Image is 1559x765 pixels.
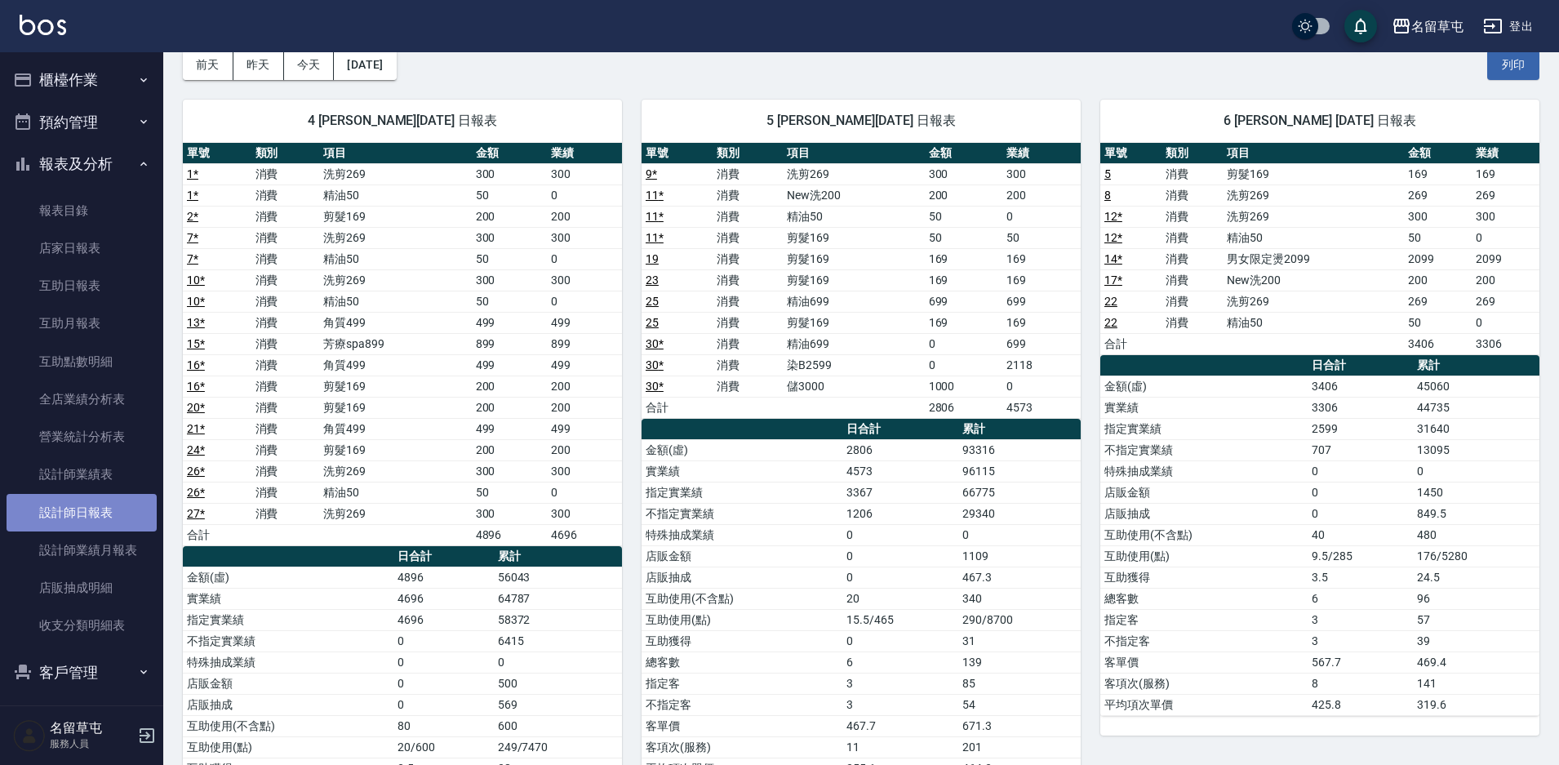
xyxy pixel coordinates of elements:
[1404,163,1472,185] td: 169
[958,439,1081,460] td: 93316
[1161,143,1223,164] th: 類別
[251,376,320,397] td: 消費
[7,267,157,305] a: 互助日報表
[713,163,784,185] td: 消費
[783,354,924,376] td: 染B2599
[1308,630,1413,652] td: 3
[1100,143,1539,355] table: a dense table
[7,229,157,267] a: 店家日報表
[1161,163,1223,185] td: 消費
[925,248,1003,269] td: 169
[925,163,1003,185] td: 300
[842,567,958,588] td: 0
[183,567,393,588] td: 金額(虛)
[393,609,493,630] td: 4696
[842,439,958,460] td: 2806
[925,143,1003,164] th: 金額
[251,482,320,503] td: 消費
[1104,167,1111,180] a: 5
[1002,248,1081,269] td: 169
[783,185,924,206] td: New洗200
[783,333,924,354] td: 精油699
[393,567,493,588] td: 4896
[1404,291,1472,312] td: 269
[1413,503,1539,524] td: 849.5
[1161,206,1223,227] td: 消費
[1308,588,1413,609] td: 6
[183,630,393,652] td: 不指定實業績
[1413,609,1539,630] td: 57
[1413,460,1539,482] td: 0
[1100,376,1308,397] td: 金額(虛)
[783,206,924,227] td: 精油50
[1161,227,1223,248] td: 消費
[251,354,320,376] td: 消費
[547,291,622,312] td: 0
[1100,460,1308,482] td: 特殊抽成業績
[251,227,320,248] td: 消費
[925,312,1003,333] td: 169
[1472,185,1539,206] td: 269
[393,546,493,567] th: 日合計
[642,482,842,503] td: 指定實業績
[1100,545,1308,567] td: 互助使用(點)
[783,248,924,269] td: 剪髮169
[958,630,1081,652] td: 31
[251,143,320,164] th: 類別
[547,163,622,185] td: 300
[1472,312,1539,333] td: 0
[251,163,320,185] td: 消費
[1472,227,1539,248] td: 0
[1100,630,1308,652] td: 不指定客
[1223,143,1403,164] th: 項目
[1404,206,1472,227] td: 300
[1161,269,1223,291] td: 消費
[1002,333,1081,354] td: 699
[1100,503,1308,524] td: 店販抽成
[1161,185,1223,206] td: 消費
[472,227,547,248] td: 300
[1100,397,1308,418] td: 實業績
[713,269,784,291] td: 消費
[319,418,472,439] td: 角質499
[1413,524,1539,545] td: 480
[1002,312,1081,333] td: 169
[713,376,784,397] td: 消費
[642,143,1081,419] table: a dense table
[925,269,1003,291] td: 169
[7,569,157,607] a: 店販抽成明細
[472,418,547,439] td: 499
[251,206,320,227] td: 消費
[472,333,547,354] td: 899
[642,439,842,460] td: 金額(虛)
[1100,588,1308,609] td: 總客數
[1413,567,1539,588] td: 24.5
[251,291,320,312] td: 消費
[842,524,958,545] td: 0
[1002,206,1081,227] td: 0
[472,397,547,418] td: 200
[1477,11,1539,42] button: 登出
[319,143,472,164] th: 項目
[547,460,622,482] td: 300
[1385,10,1470,43] button: 名留草屯
[925,291,1003,312] td: 699
[925,185,1003,206] td: 200
[1002,185,1081,206] td: 200
[472,503,547,524] td: 300
[783,376,924,397] td: 儲3000
[547,524,622,545] td: 4696
[472,143,547,164] th: 金額
[393,588,493,609] td: 4696
[251,418,320,439] td: 消費
[472,185,547,206] td: 50
[393,630,493,652] td: 0
[842,419,958,440] th: 日合計
[646,316,659,329] a: 25
[1100,355,1539,716] table: a dense table
[1487,50,1539,80] button: 列印
[1100,482,1308,503] td: 店販金額
[713,143,784,164] th: 類別
[1308,482,1413,503] td: 0
[1223,312,1403,333] td: 精油50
